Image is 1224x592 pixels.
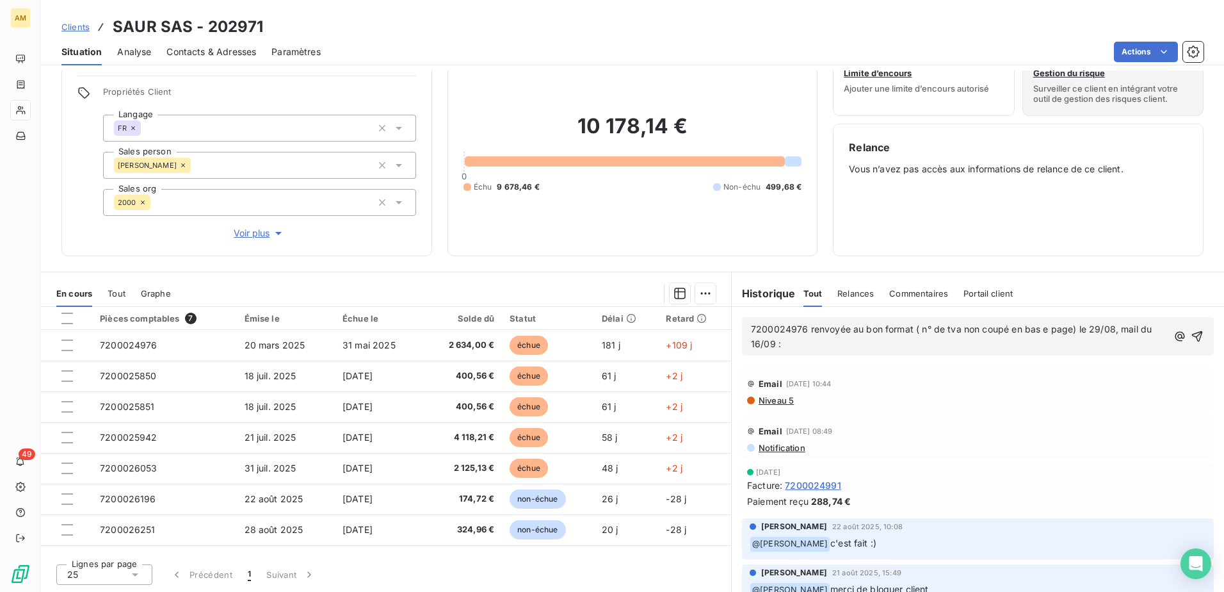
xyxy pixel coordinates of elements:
[1033,68,1105,78] span: Gestion du risque
[666,524,686,535] span: -28 j
[245,401,296,412] span: 18 juil. 2025
[666,313,723,324] div: Retard
[844,83,989,94] span: Ajouter une limite d’encours autorisé
[666,340,692,350] span: +109 j
[118,199,136,206] span: 2000
[342,524,373,535] span: [DATE]
[761,567,827,579] span: [PERSON_NAME]
[245,524,303,535] span: 28 août 2025
[10,8,31,28] div: AM
[10,564,31,584] img: Logo LeanPay
[100,493,156,504] span: 7200026196
[1180,548,1211,579] div: Open Intercom Messenger
[248,568,251,581] span: 1
[510,336,548,355] span: échue
[785,479,841,492] span: 7200024991
[100,401,155,412] span: 7200025851
[100,463,157,473] span: 7200026053
[240,561,259,588] button: 1
[602,524,618,535] span: 20 j
[163,561,240,588] button: Précédent
[431,339,494,352] span: 2 634,00 €
[108,288,125,299] span: Tout
[117,45,151,58] span: Analyse
[431,400,494,413] span: 400,56 €
[100,313,229,324] div: Pièces comptables
[757,395,794,406] span: Niveau 5
[67,568,78,581] span: 25
[751,324,1154,349] span: 7200024976 renvoyée au bon format ( n° de tva non coupé en bas e page) le 29/08, mail du 16/09 :
[602,401,616,412] span: 61 j
[602,463,618,473] span: 48 j
[723,181,761,193] span: Non-échu
[342,463,373,473] span: [DATE]
[602,340,620,350] span: 181 j
[100,524,156,535] span: 7200026251
[100,370,157,381] span: 7200025850
[342,493,373,504] span: [DATE]
[666,401,682,412] span: +2 j
[100,432,157,443] span: 7200025942
[342,313,415,324] div: Échue le
[61,45,102,58] span: Situation
[666,493,686,504] span: -28 j
[759,426,782,436] span: Email
[833,34,1014,116] button: Limite d’encoursAjouter une limite d’encours autorisé
[431,313,494,324] div: Solde dû
[747,479,782,492] span: Facture :
[666,432,682,443] span: +2 j
[118,124,127,132] span: FR
[756,468,780,476] span: [DATE]
[510,520,565,539] span: non-échue
[510,428,548,447] span: échue
[750,537,830,552] span: @ [PERSON_NAME]
[1022,34,1204,116] button: Gestion du risqueSurveiller ce client en intégrant votre outil de gestion des risques client.
[166,45,256,58] span: Contacts & Adresses
[103,226,416,240] button: Voir plus
[844,68,912,78] span: Limite d’encours
[150,197,161,208] input: Ajouter une valeur
[786,427,833,435] span: [DATE] 08:49
[666,370,682,381] span: +2 j
[431,370,494,382] span: 400,56 €
[342,370,373,381] span: [DATE]
[602,493,618,504] span: 26 j
[100,340,157,350] span: 7200024976
[245,370,296,381] span: 18 juil. 2025
[234,227,285,240] span: Voir plus
[431,523,494,536] span: 324,96 €
[830,538,876,548] span: c'est fait :)
[61,22,90,32] span: Clients
[766,181,801,193] span: 499,68 €
[61,21,90,33] a: Clients
[113,15,264,38] h3: SAUR SAS - 202971
[259,561,323,588] button: Suivant
[342,340,396,350] span: 31 mai 2025
[185,313,197,324] span: 7
[849,140,1188,240] div: Vous n’avez pas accès aux informations de relance de ce client.
[666,463,682,473] span: +2 j
[602,313,650,324] div: Délai
[191,160,201,171] input: Ajouter une valeur
[510,313,586,324] div: Statut
[474,181,492,193] span: Échu
[497,181,540,193] span: 9 678,46 €
[431,462,494,475] span: 2 125,13 €
[510,366,548,386] span: échue
[759,379,782,389] span: Email
[732,286,796,301] h6: Historique
[786,380,832,388] span: [DATE] 10:44
[837,288,874,299] span: Relances
[245,463,296,473] span: 31 juil. 2025
[889,288,948,299] span: Commentaires
[141,122,151,134] input: Ajouter une valeur
[510,489,565,509] span: non-échue
[849,140,1188,155] h6: Relance
[271,45,321,58] span: Paramètres
[510,397,548,416] span: échue
[803,288,823,299] span: Tout
[1033,83,1193,104] span: Surveiller ce client en intégrant votre outil de gestion des risques client.
[245,432,296,443] span: 21 juil. 2025
[245,493,303,504] span: 22 août 2025
[245,313,327,324] div: Émise le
